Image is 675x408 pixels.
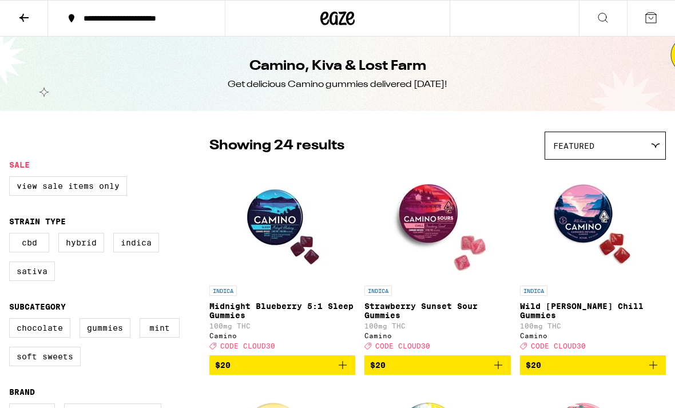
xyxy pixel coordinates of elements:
legend: Strain Type [9,217,66,226]
img: Camino - Strawberry Sunset Sour Gummies [380,165,495,280]
p: INDICA [364,286,392,296]
label: Hybrid [58,233,104,252]
span: $20 [215,361,231,370]
p: Strawberry Sunset Sour Gummies [364,302,510,320]
p: 100mg THC [520,322,666,330]
label: Indica [113,233,159,252]
span: CODE CLOUD30 [375,342,430,350]
p: 100mg THC [209,322,355,330]
p: INDICA [209,286,237,296]
p: INDICA [520,286,547,296]
p: 100mg THC [364,322,510,330]
p: Showing 24 results [209,136,344,156]
span: CODE CLOUD30 [220,342,275,350]
a: Open page for Wild Berry Chill Gummies from Camino [520,165,666,355]
legend: Subcategory [9,302,66,311]
h1: Camino, Kiva & Lost Farm [249,57,426,76]
label: Mint [140,318,180,338]
span: $20 [370,361,386,370]
label: Gummies [80,318,130,338]
img: Camino - Midnight Blueberry 5:1 Sleep Gummies [225,165,340,280]
span: Featured [553,141,594,150]
p: Midnight Blueberry 5:1 Sleep Gummies [209,302,355,320]
a: Open page for Strawberry Sunset Sour Gummies from Camino [364,165,510,355]
legend: Brand [9,387,35,397]
div: Camino [520,332,666,339]
a: Open page for Midnight Blueberry 5:1 Sleep Gummies from Camino [209,165,355,355]
p: Wild [PERSON_NAME] Chill Gummies [520,302,666,320]
label: View Sale Items Only [9,176,127,196]
button: Add to bag [364,355,510,375]
span: CODE CLOUD30 [531,342,586,350]
div: Get delicious Camino gummies delivered [DATE]! [228,78,447,91]
label: Chocolate [9,318,70,338]
button: Add to bag [209,355,355,375]
label: CBD [9,233,49,252]
img: Camino - Wild Berry Chill Gummies [535,165,650,280]
label: Soft Sweets [9,347,81,366]
button: Add to bag [520,355,666,375]
legend: Sale [9,160,30,169]
div: Camino [364,332,510,339]
div: Camino [209,332,355,339]
label: Sativa [9,262,55,281]
span: $20 [526,361,541,370]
